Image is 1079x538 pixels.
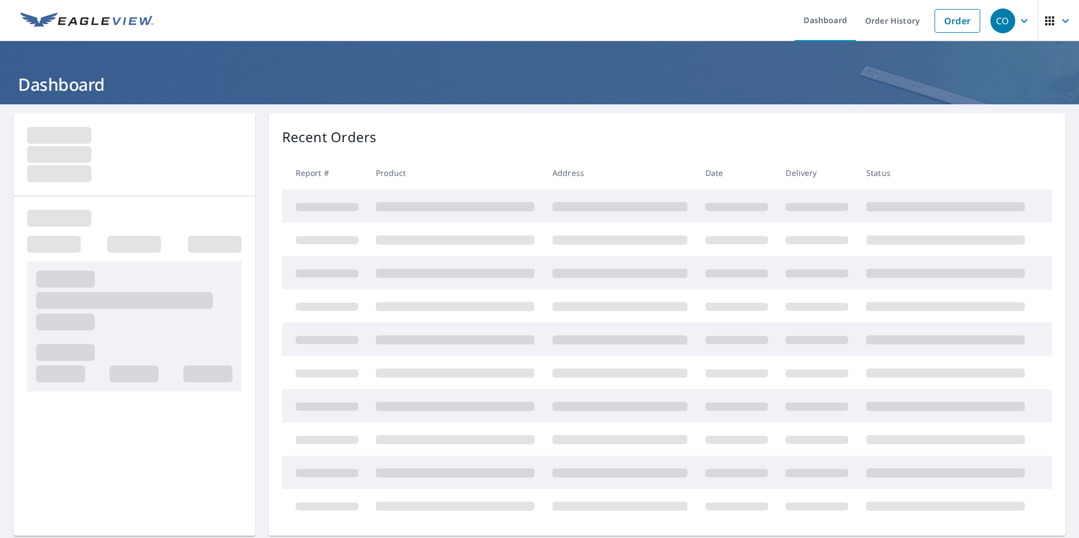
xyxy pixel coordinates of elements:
a: Order [935,9,980,33]
img: EV Logo [20,12,153,29]
th: Delivery [777,156,857,189]
div: CO [990,8,1015,33]
th: Product [367,156,543,189]
th: Status [857,156,1034,189]
th: Date [696,156,777,189]
th: Address [543,156,696,189]
p: Recent Orders [282,127,377,147]
th: Report # [282,156,367,189]
h1: Dashboard [14,73,1065,96]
